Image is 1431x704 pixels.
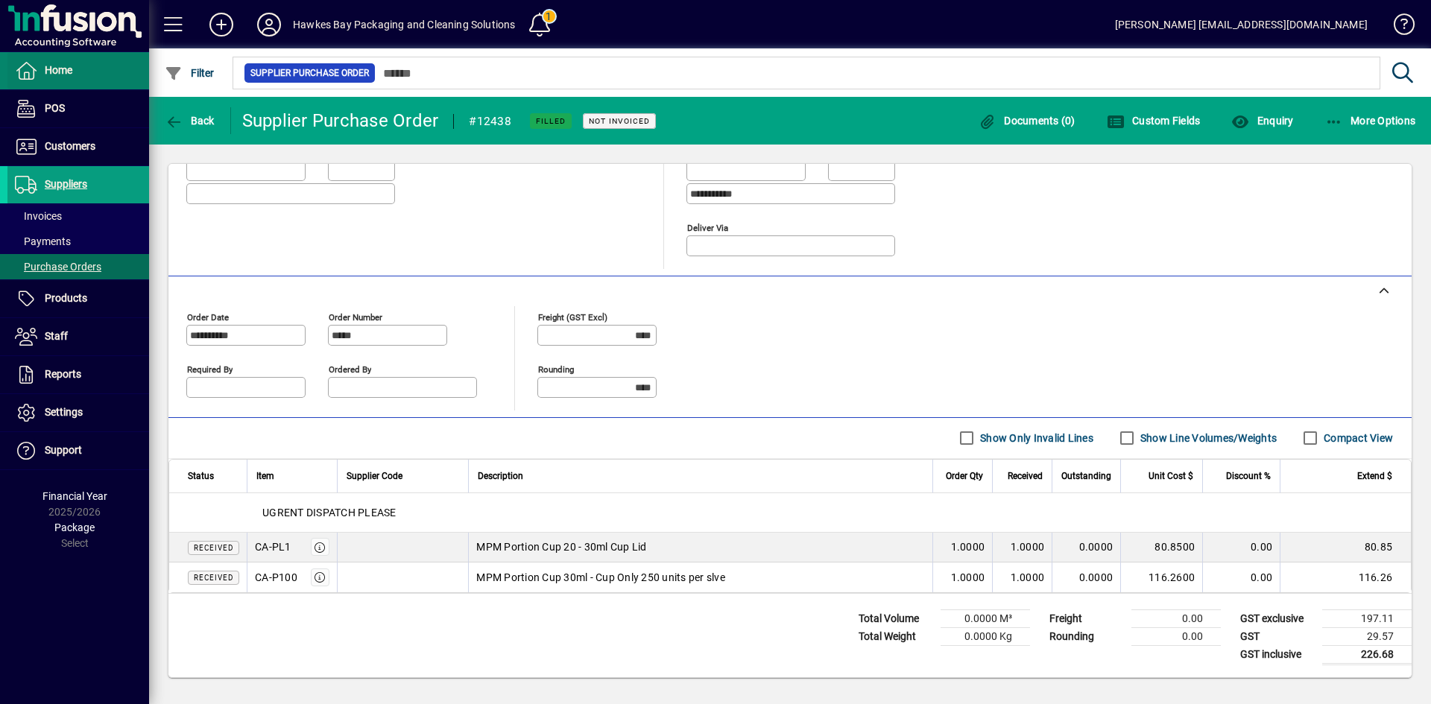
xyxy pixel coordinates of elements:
a: Products [7,280,149,317]
span: Received [1008,468,1043,484]
span: Supplier Code [347,468,402,484]
span: Custom Fields [1107,115,1201,127]
span: Filter [165,67,215,79]
a: POS [7,90,149,127]
mat-label: Required by [187,364,233,374]
td: 80.8500 [1120,533,1202,562]
button: More Options [1321,107,1420,134]
button: Enquiry [1228,107,1297,134]
a: Knowledge Base [1383,3,1412,51]
span: Financial Year [42,490,107,502]
td: Rounding [1042,627,1131,645]
a: Invoices [7,203,149,229]
span: Not Invoiced [589,116,650,126]
td: 0.0000 [1052,533,1120,562]
td: Total Weight [851,627,941,645]
span: Status [188,468,214,484]
td: GST exclusive [1233,609,1322,627]
span: Extend $ [1357,468,1392,484]
td: Total Volume [851,609,941,627]
span: POS [45,102,65,114]
span: Received [194,574,233,582]
td: 29.57 [1322,627,1412,645]
td: 1.0000 [992,533,1052,562]
a: Support [7,432,149,469]
span: Staff [45,330,68,342]
label: Show Line Volumes/Weights [1137,431,1277,445]
a: Staff [7,318,149,355]
td: 0.00 [1202,562,1280,592]
div: Supplier Purchase Order [242,109,439,133]
span: Suppliers [45,178,87,190]
div: Hawkes Bay Packaging and Cleaning Solutions [293,13,516,37]
mat-label: Freight (GST excl) [538,311,607,322]
span: Item [256,468,274,484]
div: CA-P100 [255,570,297,585]
td: GST [1233,627,1322,645]
td: 0.00 [1131,627,1221,645]
span: Description [478,468,523,484]
app-page-header-button: Back [149,107,231,134]
span: Received [194,544,233,552]
td: 197.11 [1322,609,1412,627]
td: 1.0000 [932,533,992,562]
button: Filter [161,60,218,86]
div: #12438 [469,110,511,133]
span: Reports [45,368,81,380]
a: Payments [7,229,149,254]
div: CA-PL1 [255,539,291,554]
span: Purchase Orders [15,261,101,273]
label: Compact View [1321,431,1393,445]
td: GST inclusive [1233,645,1322,664]
td: 0.00 [1202,533,1280,562]
td: 0.0000 Kg [941,627,1030,645]
a: Purchase Orders [7,254,149,279]
mat-label: Order date [187,311,229,322]
td: 1.0000 [932,562,992,592]
div: UGRENT DISPATCH PLEASE [169,493,1411,532]
span: Discount % [1226,468,1271,484]
td: 226.68 [1322,645,1412,664]
button: Add [198,11,245,38]
span: Products [45,292,87,304]
span: Outstanding [1061,468,1111,484]
td: 0.0000 M³ [941,609,1030,627]
span: Payments [15,235,71,247]
span: Enquiry [1231,115,1293,127]
mat-label: Ordered by [329,364,371,374]
a: Home [7,52,149,89]
td: 116.26 [1280,562,1411,592]
a: Customers [7,128,149,165]
span: Package [54,521,95,533]
button: Custom Fields [1103,107,1204,134]
a: Reports [7,356,149,393]
span: Support [45,444,82,456]
span: Customers [45,140,95,152]
span: Home [45,64,72,76]
span: MPM Portion Cup 20 - 30ml Cup Lid [476,539,646,554]
td: 0.0000 [1052,562,1120,592]
mat-label: Order number [329,311,382,322]
span: Documents (0) [979,115,1075,127]
span: MPM Portion Cup 30ml - Cup Only 250 units per slve [476,570,725,585]
button: Back [161,107,218,134]
span: Invoices [15,210,62,222]
div: [PERSON_NAME] [EMAIL_ADDRESS][DOMAIN_NAME] [1115,13,1368,37]
mat-label: Rounding [538,364,574,374]
mat-label: Deliver via [687,222,728,232]
span: More Options [1325,115,1416,127]
span: Order Qty [946,468,983,484]
td: 116.2600 [1120,562,1202,592]
span: Settings [45,406,83,418]
span: Unit Cost $ [1149,468,1193,484]
td: 0.00 [1131,609,1221,627]
td: Freight [1042,609,1131,627]
span: Back [165,115,215,127]
td: 80.85 [1280,533,1411,562]
button: Profile [245,11,293,38]
label: Show Only Invalid Lines [977,431,1093,445]
span: Supplier Purchase Order [250,66,369,80]
a: Settings [7,394,149,431]
span: Filled [536,116,566,126]
td: 1.0000 [992,562,1052,592]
